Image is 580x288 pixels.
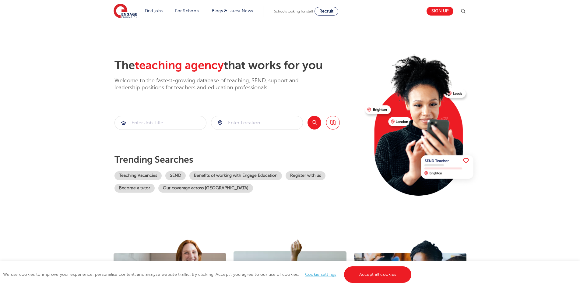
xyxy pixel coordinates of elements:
[315,7,338,16] a: Recruit
[114,116,206,130] div: Submit
[212,9,253,13] a: Blogs & Latest News
[427,7,453,16] a: Sign up
[175,9,199,13] a: For Schools
[114,59,360,73] h2: The that works for you
[114,4,137,19] img: Engage Education
[344,266,412,283] a: Accept all cookies
[158,184,253,193] a: Our coverage across [GEOGRAPHIC_DATA]
[115,116,206,130] input: Submit
[114,171,162,180] a: Teaching Vacancies
[189,171,282,180] a: Benefits of working with Engage Education
[114,184,155,193] a: Become a tutor
[308,116,321,130] button: Search
[286,171,325,180] a: Register with us
[274,9,313,13] span: Schools looking for staff
[135,59,224,72] span: teaching agency
[3,272,413,277] span: We use cookies to improve your experience, personalise content, and analyse website traffic. By c...
[319,9,333,13] span: Recruit
[114,77,315,91] p: Welcome to the fastest-growing database of teaching, SEND, support and leadership positions for t...
[305,272,336,277] a: Cookie settings
[165,171,186,180] a: SEND
[145,9,163,13] a: Find jobs
[114,154,360,165] p: Trending searches
[211,116,303,130] input: Submit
